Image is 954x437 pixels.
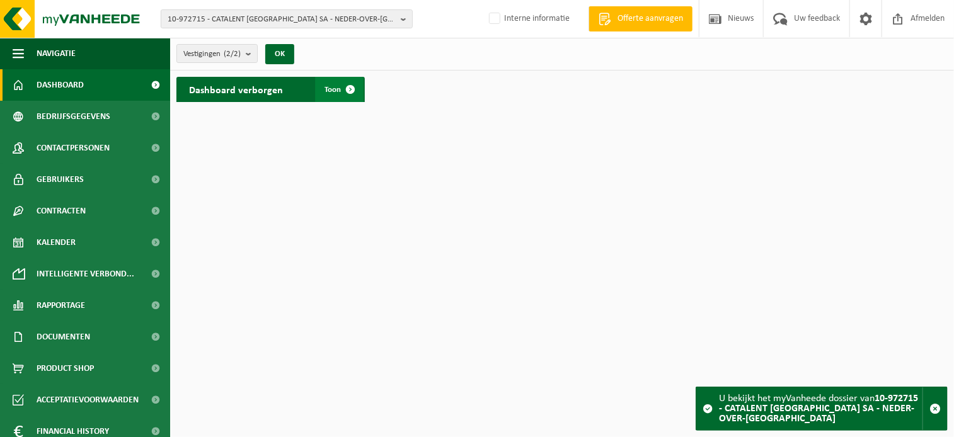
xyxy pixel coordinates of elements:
[37,321,90,353] span: Documenten
[614,13,686,25] span: Offerte aanvragen
[37,132,110,164] span: Contactpersonen
[176,77,296,101] h2: Dashboard verborgen
[265,44,294,64] button: OK
[37,195,86,227] span: Contracten
[37,164,84,195] span: Gebruikers
[183,45,241,64] span: Vestigingen
[168,10,396,29] span: 10-972715 - CATALENT [GEOGRAPHIC_DATA] SA - NEDER-OVER-[GEOGRAPHIC_DATA]
[37,258,134,290] span: Intelligente verbond...
[486,9,570,28] label: Interne informatie
[161,9,413,28] button: 10-972715 - CATALENT [GEOGRAPHIC_DATA] SA - NEDER-OVER-[GEOGRAPHIC_DATA]
[719,387,922,430] div: U bekijkt het myVanheede dossier van
[315,77,364,102] a: Toon
[176,44,258,63] button: Vestigingen(2/2)
[589,6,693,31] a: Offerte aanvragen
[37,290,85,321] span: Rapportage
[37,101,110,132] span: Bedrijfsgegevens
[37,353,94,384] span: Product Shop
[325,86,342,94] span: Toon
[37,38,76,69] span: Navigatie
[37,384,139,416] span: Acceptatievoorwaarden
[37,227,76,258] span: Kalender
[224,50,241,58] count: (2/2)
[719,394,918,424] strong: 10-972715 - CATALENT [GEOGRAPHIC_DATA] SA - NEDER-OVER-[GEOGRAPHIC_DATA]
[37,69,84,101] span: Dashboard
